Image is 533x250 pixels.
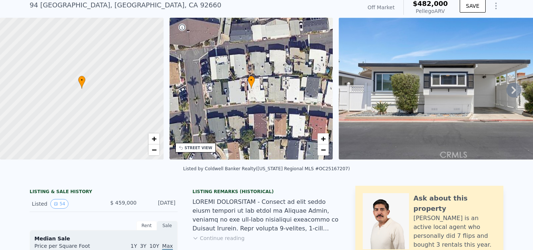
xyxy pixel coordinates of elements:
[413,193,496,214] div: Ask about this property
[192,198,341,233] div: LOREMI DOLORSITAM - Consect ad elit seddo eiusm tempori ut lab etdol ma Aliquae Admin, veniamq no...
[318,144,329,155] a: Zoom out
[157,221,178,230] div: Sale
[248,77,255,83] span: •
[183,166,350,171] div: Listed by Coldwell Banker Realty ([US_STATE] Regional MLS #OC25167207)
[110,200,137,206] span: $ 459,000
[30,189,178,196] div: LISTING & SALE HISTORY
[248,76,255,89] div: •
[148,133,160,144] a: Zoom in
[321,145,326,154] span: −
[78,77,86,83] span: •
[32,199,98,209] div: Listed
[50,199,68,209] button: View historical data
[131,243,137,249] span: 1Y
[368,4,395,11] div: Off Market
[151,134,156,143] span: +
[318,133,329,144] a: Zoom in
[143,199,175,209] div: [DATE]
[148,144,160,155] a: Zoom out
[413,214,496,249] div: [PERSON_NAME] is an active local agent who personally did 7 flips and bought 3 rentals this year.
[192,189,341,195] div: Listing Remarks (Historical)
[136,221,157,230] div: Rent
[140,243,146,249] span: 3Y
[34,235,173,242] div: Median Sale
[150,243,159,249] span: 10Y
[185,145,212,151] div: STREET VIEW
[192,234,245,242] button: Continue reading
[78,76,86,89] div: •
[321,134,326,143] span: +
[413,7,448,15] div: Pellego ARV
[151,145,156,154] span: −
